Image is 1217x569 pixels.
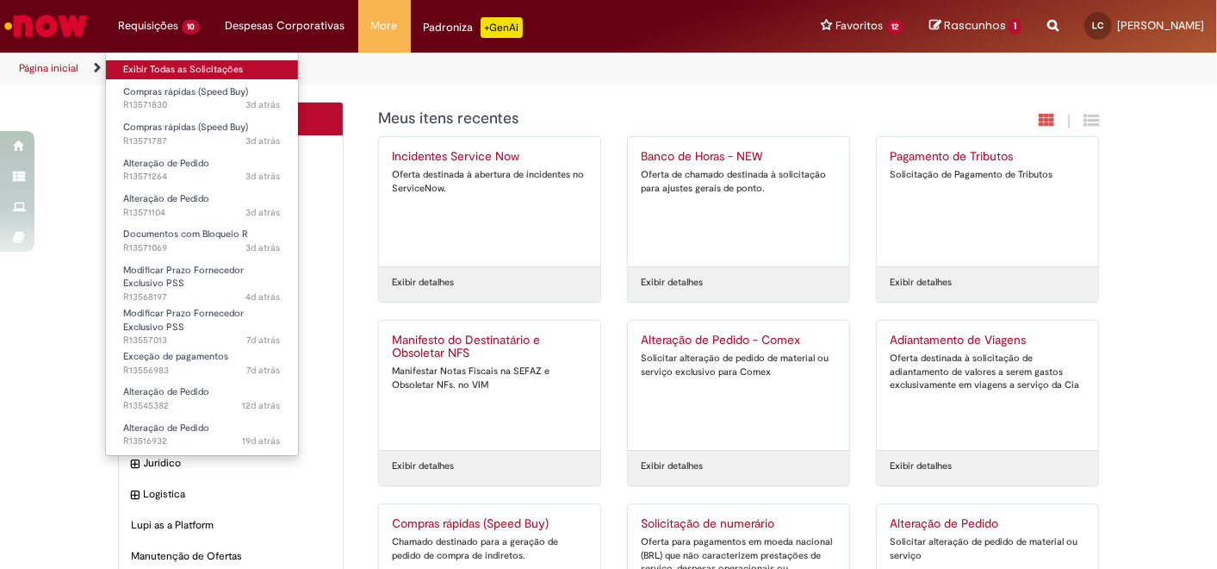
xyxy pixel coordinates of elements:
time: 26/09/2025 15:39:01 [246,170,281,183]
a: Aberto R13557013 : Modificar Prazo Fornecedor Exclusivo PSS [106,304,298,341]
h1: {"description":"","title":"Meus itens recentes"} Categoria [378,110,913,128]
div: Oferta destinada à abertura de incidentes no ServiceNow. [392,168,587,195]
div: Solicitar alteração de pedido de material ou serviço exclusivo para Comex [641,352,836,378]
span: 3d atrás [246,98,281,111]
div: Oferta de chamado destinada à solicitação para ajustes gerais de ponto. [641,168,836,195]
i: Exibição de grade [1084,112,1100,128]
span: Rascunhos [944,17,1006,34]
h2: Incidentes Service Now [392,150,587,164]
a: Adiantamento de Viagens Oferta destinada à solicitação de adiantamento de valores a serem gastos ... [877,321,1098,450]
span: Favoritos [836,17,884,34]
span: R13557013 [123,334,281,347]
div: Oferta destinada à solicitação de adiantamento de valores a serem gastos exclusivamente em viagen... [890,352,1085,392]
span: 12d atrás [243,399,281,412]
a: Aberto R13568197 : Modificar Prazo Fornecedor Exclusivo PSS [106,261,298,298]
span: Jurídico [144,456,331,471]
span: R13571264 [123,170,281,184]
a: Aberto R13571104 : Alteração de Pedido [106,190,298,222]
span: Alteração de Pedido [123,385,209,398]
a: Aberto R13556983 : Exceção de pagamentos [106,347,298,379]
h2: Adiantamento de Viagens [890,334,1085,347]
a: Aberto R13516932 : Alteração de Pedido [106,419,298,451]
span: [PERSON_NAME] [1117,18,1204,33]
time: 26/09/2025 16:56:39 [246,98,281,111]
span: 10 [182,20,200,34]
div: expandir categoria Jurídico Jurídico [119,447,344,479]
a: Exibir detalhes [890,276,952,290]
span: Alteração de Pedido [123,192,209,205]
span: Compras rápidas (Speed Buy) [123,85,248,98]
a: Exibir detalhes [392,460,454,473]
a: Aberto R13571264 : Alteração de Pedido [106,154,298,186]
span: 7d atrás [247,364,281,377]
span: R13545382 [123,399,281,413]
a: Alteração de Pedido - Comex Solicitar alteração de pedido de material ou serviço exclusivo para C... [628,321,849,450]
span: Despesas Corporativas [226,17,345,34]
i: expandir categoria Logistica [132,487,140,504]
h2: Banco de Horas - NEW [641,150,836,164]
span: Modificar Prazo Fornecedor Exclusivo PSS [123,264,244,291]
span: 7d atrás [247,334,281,347]
span: Logistica [144,487,331,502]
span: Exceção de pagamentos [123,350,228,363]
h2: Pagamento de Tributos [890,150,1085,164]
a: Aberto R13571787 : Compras rápidas (Speed Buy) [106,118,298,150]
time: 25/09/2025 17:20:42 [246,291,281,303]
div: Chamado destinado para a geração de pedido de compra de indiretos. [392,535,587,562]
p: +GenAi [481,17,523,38]
span: 3d atrás [246,206,281,219]
span: | [1068,111,1071,131]
span: 3d atrás [246,170,281,183]
h2: Compras rápidas (Speed Buy) [392,517,587,531]
a: Exibir Todas as Solicitações [106,60,298,79]
div: Lupi as a Platform [119,510,344,541]
div: Solicitar alteração de pedido de material ou serviço [890,535,1085,562]
i: Exibição em cartão [1040,112,1055,128]
span: 3d atrás [246,241,281,254]
a: Aberto R13571069 : Documentos com Bloqueio R [106,225,298,257]
a: Exibir detalhes [641,460,703,473]
i: expandir categoria Jurídico [132,456,140,473]
span: Compras rápidas (Speed Buy) [123,121,248,134]
span: Documentos com Bloqueio R [123,228,248,241]
span: R13571104 [123,206,281,220]
a: Aberto R13571830 : Compras rápidas (Speed Buy) [106,83,298,115]
a: Manifesto do Destinatário e Obsoletar NFS Manifestar Notas Fiscais na SEFAZ e Obsoletar NFs. no VIM [379,321,600,450]
span: Modificar Prazo Fornecedor Exclusivo PSS [123,307,244,334]
span: R13556983 [123,364,281,378]
span: R13571830 [123,98,281,112]
a: Exibir detalhes [392,276,454,290]
span: Lupi as a Platform [132,518,331,533]
time: 26/09/2025 15:13:09 [246,206,281,219]
span: LC [1093,20,1104,31]
time: 17/09/2025 21:50:39 [243,399,281,412]
span: Requisições [118,17,178,34]
ul: Trilhas de página [13,53,798,84]
span: 4d atrás [246,291,281,303]
span: R13516932 [123,435,281,448]
span: 19d atrás [243,435,281,447]
h2: Manifesto do Destinatário e Obsoletar NFS [392,334,587,361]
a: Página inicial [19,61,78,75]
time: 26/09/2025 16:52:02 [246,134,281,147]
img: ServiceNow [2,9,90,43]
ul: Requisições [105,52,299,456]
span: R13571069 [123,241,281,255]
span: R13568197 [123,291,281,304]
time: 26/09/2025 15:08:42 [246,241,281,254]
div: Padroniza [424,17,523,38]
span: More [371,17,398,34]
h2: Alteração de Pedido - Comex [641,334,836,347]
span: 3d atrás [246,134,281,147]
a: Exibir detalhes [641,276,703,290]
span: 1 [1009,19,1021,34]
a: Aberto R13545382 : Alteração de Pedido [106,383,298,415]
time: 10/09/2025 16:52:55 [243,435,281,447]
h2: Alteração de Pedido [890,517,1085,531]
a: Exibir detalhes [890,460,952,473]
a: Banco de Horas - NEW Oferta de chamado destinada à solicitação para ajustes gerais de ponto. [628,137,849,266]
span: Alteração de Pedido [123,422,209,435]
span: Alteração de Pedido [123,157,209,170]
div: expandir categoria Logistica Logistica [119,478,344,510]
span: R13571787 [123,134,281,148]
